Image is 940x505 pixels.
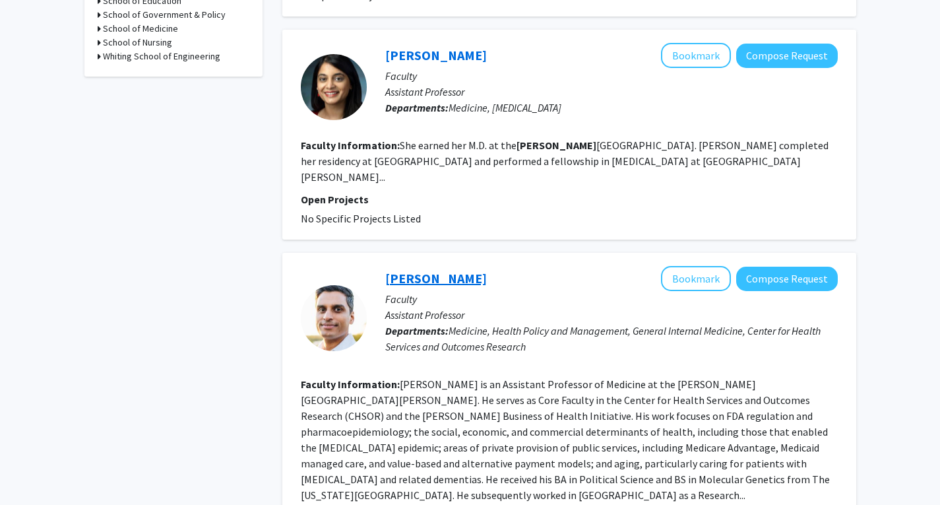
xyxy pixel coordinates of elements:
[301,378,400,391] b: Faculty Information:
[301,191,838,207] p: Open Projects
[385,68,838,84] p: Faculty
[385,324,449,337] b: Departments:
[385,101,449,114] b: Departments:
[301,139,400,152] b: Faculty Information:
[10,446,56,495] iframe: Chat
[385,47,487,63] a: [PERSON_NAME]
[103,8,226,22] h3: School of Government & Policy
[103,22,178,36] h3: School of Medicine
[301,139,829,184] fg-read-more: She earned her M.D. at the [GEOGRAPHIC_DATA]. [PERSON_NAME] completed her residency at [GEOGRAPHI...
[385,307,838,323] p: Assistant Professor
[301,378,830,502] fg-read-more: [PERSON_NAME] is an Assistant Professor of Medicine at the [PERSON_NAME][GEOGRAPHIC_DATA][PERSON_...
[103,50,220,63] h3: Whiting School of Engineering
[449,101,561,114] span: Medicine, [MEDICAL_DATA]
[736,44,838,68] button: Compose Request to Juhi Moon
[385,324,821,353] span: Medicine, Health Policy and Management, General Internal Medicine, Center for Health Services and...
[385,270,487,286] a: [PERSON_NAME]
[385,291,838,307] p: Faculty
[301,212,421,225] span: No Specific Projects Listed
[517,139,596,152] b: [PERSON_NAME]
[661,43,731,68] button: Add Juhi Moon to Bookmarks
[385,84,838,100] p: Assistant Professor
[103,36,172,50] h3: School of Nursing
[736,267,838,291] button: Compose Request to Ravi Gupta
[661,266,731,291] button: Add Ravi Gupta to Bookmarks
